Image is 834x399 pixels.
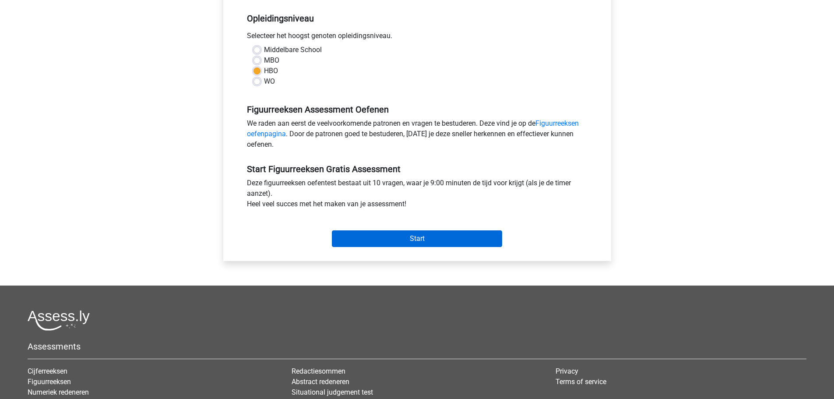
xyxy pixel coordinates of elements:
a: Figuurreeksen [28,378,71,386]
h5: Opleidingsniveau [247,10,588,27]
a: Numeriek redeneren [28,388,89,396]
div: Deze figuurreeksen oefentest bestaat uit 10 vragen, waar je 9:00 minuten de tijd voor krijgt (als... [240,178,594,213]
a: Cijferreeksen [28,367,67,375]
a: Situational judgement test [292,388,373,396]
label: WO [264,76,275,87]
h5: Assessments [28,341,806,352]
label: MBO [264,55,279,66]
img: Assessly logo [28,310,90,331]
h5: Start Figuurreeksen Gratis Assessment [247,164,588,174]
a: Privacy [556,367,578,375]
label: Middelbare School [264,45,322,55]
div: We raden aan eerst de veelvoorkomende patronen en vragen te bestuderen. Deze vind je op de . Door... [240,118,594,153]
input: Start [332,230,502,247]
h5: Figuurreeksen Assessment Oefenen [247,104,588,115]
div: Selecteer het hoogst genoten opleidingsniveau. [240,31,594,45]
a: Abstract redeneren [292,378,349,386]
a: Redactiesommen [292,367,345,375]
label: HBO [264,66,278,76]
a: Terms of service [556,378,606,386]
